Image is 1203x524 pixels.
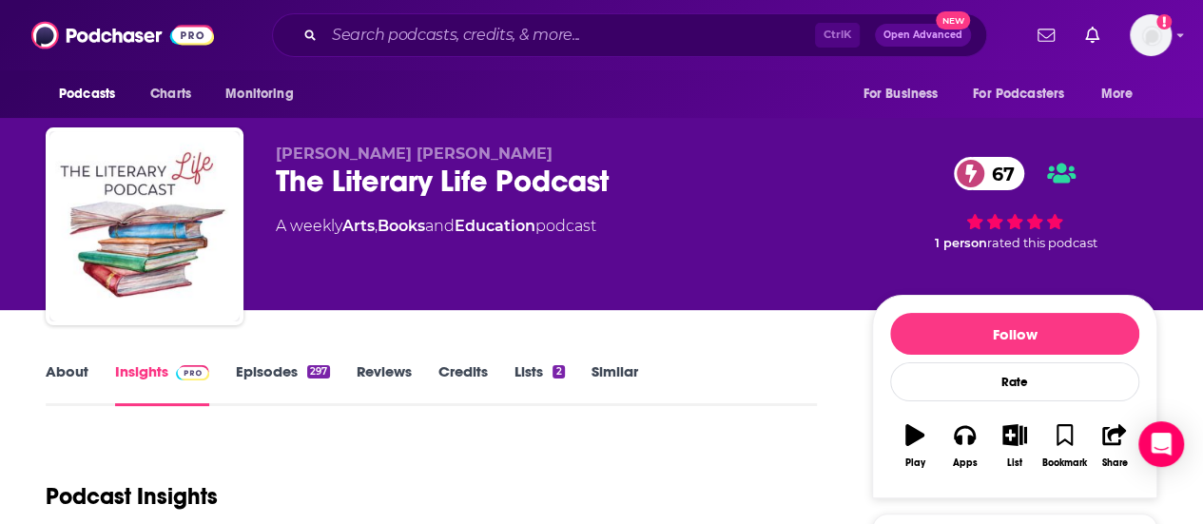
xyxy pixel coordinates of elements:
[514,362,564,406] a: Lists2
[890,313,1139,355] button: Follow
[1042,457,1087,469] div: Bookmark
[225,81,293,107] span: Monitoring
[849,76,961,112] button: open menu
[872,145,1157,262] div: 67 1 personrated this podcast
[138,76,203,112] a: Charts
[59,81,115,107] span: Podcasts
[1138,421,1184,467] div: Open Intercom Messenger
[1156,14,1172,29] svg: Add a profile image
[863,81,938,107] span: For Business
[276,145,553,163] span: [PERSON_NAME] [PERSON_NAME]
[1090,412,1139,480] button: Share
[176,365,209,380] img: Podchaser Pro
[46,482,218,511] h1: Podcast Insights
[1088,76,1157,112] button: open menu
[1077,19,1107,51] a: Show notifications dropdown
[425,217,455,235] span: and
[324,20,815,50] input: Search podcasts, credits, & more...
[307,365,330,378] div: 297
[31,17,214,53] img: Podchaser - Follow, Share and Rate Podcasts
[883,30,962,40] span: Open Advanced
[990,412,1039,480] button: List
[276,215,596,238] div: A weekly podcast
[236,362,330,406] a: Episodes297
[553,365,564,378] div: 2
[46,76,140,112] button: open menu
[49,131,240,321] img: The Literary Life Podcast
[987,236,1097,250] span: rated this podcast
[342,217,375,235] a: Arts
[940,412,989,480] button: Apps
[272,13,987,57] div: Search podcasts, credits, & more...
[1101,457,1127,469] div: Share
[1039,412,1089,480] button: Bookmark
[960,76,1092,112] button: open menu
[46,362,88,406] a: About
[890,412,940,480] button: Play
[1130,14,1172,56] span: Logged in as mdekoning
[375,217,378,235] span: ,
[1101,81,1134,107] span: More
[1130,14,1172,56] button: Show profile menu
[115,362,209,406] a: InsightsPodchaser Pro
[438,362,488,406] a: Credits
[592,362,638,406] a: Similar
[150,81,191,107] span: Charts
[954,157,1024,190] a: 67
[953,457,978,469] div: Apps
[1030,19,1062,51] a: Show notifications dropdown
[212,76,318,112] button: open menu
[935,236,987,250] span: 1 person
[905,457,925,469] div: Play
[815,23,860,48] span: Ctrl K
[455,217,535,235] a: Education
[1007,457,1022,469] div: List
[936,11,970,29] span: New
[875,24,971,47] button: Open AdvancedNew
[890,362,1139,401] div: Rate
[378,217,425,235] a: Books
[357,362,412,406] a: Reviews
[1130,14,1172,56] img: User Profile
[973,81,1064,107] span: For Podcasters
[973,157,1024,190] span: 67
